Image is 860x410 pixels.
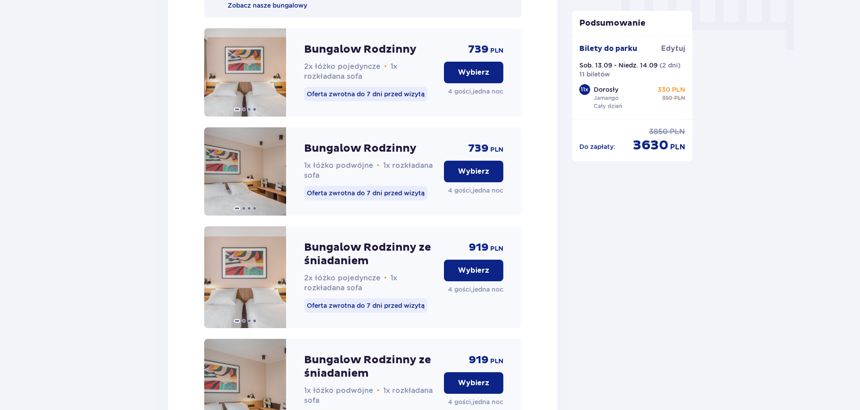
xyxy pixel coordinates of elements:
span: • [384,62,387,71]
p: PLN [670,127,685,137]
p: Wybierz [458,378,489,388]
span: 2x łóżko pojedyncze [304,62,381,71]
p: Oferta zwrotna do 7 dni przed wizytą [304,186,427,200]
p: 4 gości , jedna noc [448,186,503,195]
img: Bungalow Rodzinny [204,28,286,117]
p: Dorosły [594,85,618,94]
p: ( 2 dni ) [659,61,681,70]
p: 4 gości , jedna noc [448,397,503,406]
p: Wybierz [458,266,489,275]
p: Jamango [594,94,618,102]
p: Bungalow Rodzinny ze śniadaniem [304,241,437,268]
button: Wybierz [444,260,503,281]
p: PLN [490,46,503,55]
p: PLN [674,94,685,102]
p: 330 PLN [658,85,685,94]
a: Edytuj [661,44,685,54]
p: 3850 [649,127,668,137]
button: Wybierz [444,161,503,182]
p: 739 [468,43,488,56]
p: Cały dzień [594,102,622,110]
span: 2x łóżko pojedyncze [304,274,381,282]
div: 11 x [579,84,590,95]
p: 3630 [633,137,668,154]
p: 11 biletów [579,70,610,79]
a: Zobacz nasze bungalowy [228,0,307,10]
span: • [384,274,387,283]
p: Oferta zwrotna do 7 dni przed wizytą [304,87,427,101]
span: 1x łóżko podwójne [304,161,373,170]
p: Bilety do parku [579,44,637,54]
button: Wybierz [444,372,503,394]
p: 350 [662,94,672,102]
span: • [377,386,380,395]
p: Bungalow Rodzinny [304,43,417,56]
p: 919 [469,353,488,367]
p: 739 [468,142,488,155]
p: Wybierz [458,167,489,176]
p: Oferta zwrotna do 7 dni przed wizytą [304,298,427,313]
p: Wybierz [458,68,489,77]
p: Bungalow Rodzinny ze śniadaniem [304,353,437,380]
p: PLN [490,145,503,154]
p: PLN [490,244,503,253]
p: Sob. 13.09 - Niedz. 14.09 [579,61,658,70]
p: PLN [490,357,503,366]
img: Bungalow Rodzinny [204,127,286,216]
p: 4 gości , jedna noc [448,87,503,96]
p: Podsumowanie [572,18,693,29]
p: Do zapłaty : [579,142,615,151]
p: PLN [670,142,685,152]
span: Zobacz nasze bungalowy [228,2,307,9]
span: • [377,161,380,170]
p: 919 [469,241,488,254]
p: 4 gości , jedna noc [448,285,503,294]
button: Wybierz [444,62,503,83]
img: Bungalow Rodzinny ze śniadaniem [204,226,286,328]
span: 1x łóżko podwójne [304,386,373,395]
p: Bungalow Rodzinny [304,142,417,155]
